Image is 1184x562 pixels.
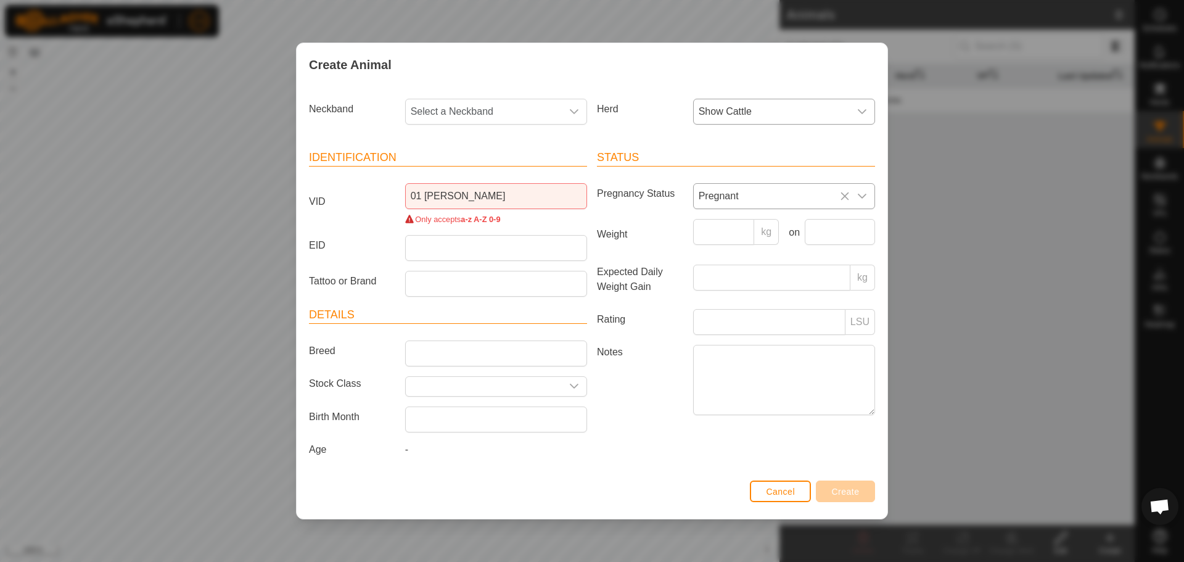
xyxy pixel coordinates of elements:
header: Identification [309,149,587,167]
label: Rating [592,309,688,330]
input: Select or enter a Stock Class [406,377,562,396]
label: Expected Daily Weight Gain [592,265,688,294]
p-inputgroup-addon: LSU [845,309,875,335]
span: Pregnant [694,184,850,209]
span: Cancel [766,487,795,497]
p-inputgroup-addon: kg [754,219,779,245]
label: Age [304,442,400,457]
label: EID [304,235,400,256]
label: Breed [304,341,400,362]
span: Select a Neckband [406,99,562,124]
label: VID [304,183,400,220]
span: - [405,444,408,455]
button: Cancel [750,481,811,502]
div: dropdown trigger [850,184,874,209]
label: Neckband [304,99,400,120]
div: dropdown trigger [850,99,874,124]
label: Weight [592,219,688,250]
label: Pregnancy Status [592,183,688,204]
label: Birth Month [304,407,400,428]
button: Create [816,481,875,502]
div: dropdown trigger [562,377,586,396]
label: Stock Class [304,376,400,392]
div: Open chat [1141,488,1178,525]
label: on [784,225,800,240]
span: Create [832,487,860,497]
header: Details [309,307,587,324]
p-inputgroup-addon: kg [850,265,875,291]
label: Herd [592,99,688,120]
span: Show Cattle [694,99,850,124]
div: dropdown trigger [562,99,586,124]
label: Notes [592,345,688,415]
header: Status [597,149,875,167]
strong: a-z A-Z 0-9 [461,215,500,224]
span: Only accepts [415,215,461,224]
span: Create Animal [309,56,392,74]
label: Tattoo or Brand [304,271,400,292]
